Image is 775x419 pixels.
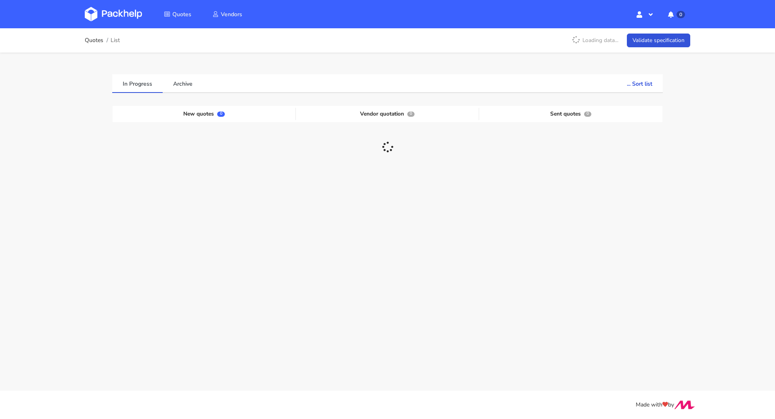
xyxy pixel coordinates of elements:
[479,108,662,120] div: Sent quotes
[407,112,415,117] span: 0
[111,37,120,44] span: List
[163,74,203,92] a: Archive
[203,7,252,21] a: Vendors
[85,7,142,21] img: Dashboard
[627,34,690,48] a: Validate specification
[662,7,690,21] button: 0
[221,11,242,18] span: Vendors
[154,7,201,21] a: Quotes
[217,112,224,117] span: 0
[616,74,663,92] button: ... Sort list
[296,108,479,120] div: Vendor quotation
[85,32,120,48] nav: breadcrumb
[674,400,695,409] img: Move Closer
[112,74,163,92] a: In Progress
[74,400,701,410] div: Made with by
[568,34,622,47] p: Loading data...
[113,108,296,120] div: New quotes
[584,112,591,117] span: 0
[677,11,685,18] span: 0
[85,37,103,44] a: Quotes
[172,11,191,18] span: Quotes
